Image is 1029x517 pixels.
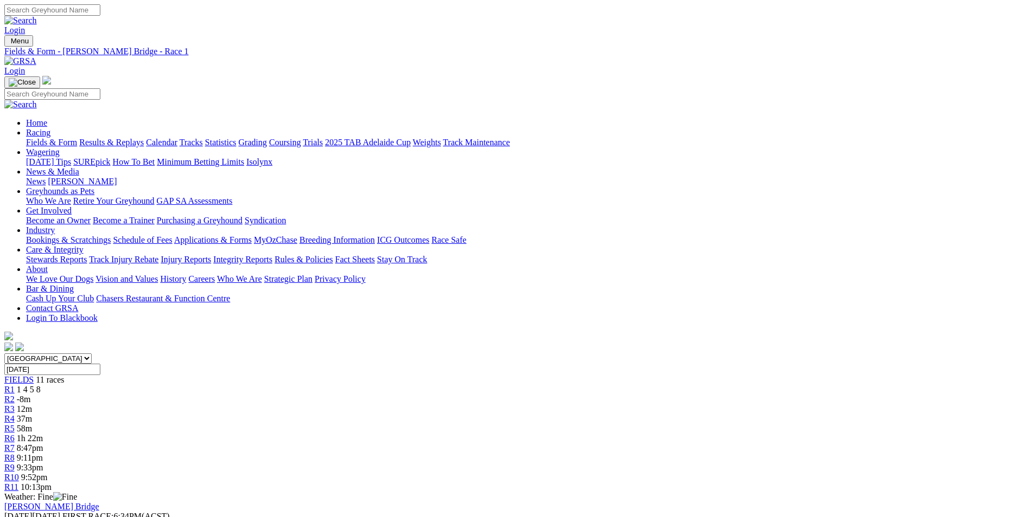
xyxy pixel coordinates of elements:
[26,216,1025,225] div: Get Involved
[174,235,252,244] a: Applications & Forms
[4,424,15,433] a: R5
[95,274,158,283] a: Vision and Values
[73,157,110,166] a: SUREpick
[17,453,43,462] span: 9:11pm
[26,167,79,176] a: News & Media
[377,235,429,244] a: ICG Outcomes
[26,235,111,244] a: Bookings & Scratchings
[4,364,100,375] input: Select date
[4,434,15,443] a: R6
[26,177,46,186] a: News
[26,138,1025,147] div: Racing
[26,294,94,303] a: Cash Up Your Club
[4,25,25,35] a: Login
[254,235,297,244] a: MyOzChase
[269,138,301,147] a: Coursing
[26,157,1025,167] div: Wagering
[4,404,15,413] span: R3
[17,404,32,413] span: 12m
[26,177,1025,186] div: News & Media
[299,235,375,244] a: Breeding Information
[4,4,100,16] input: Search
[4,100,37,109] img: Search
[180,138,203,147] a: Tracks
[26,284,74,293] a: Bar & Dining
[113,157,155,166] a: How To Bet
[113,235,172,244] a: Schedule of Fees
[239,138,267,147] a: Grading
[4,332,13,340] img: logo-grsa-white.png
[157,157,244,166] a: Minimum Betting Limits
[11,37,29,45] span: Menu
[26,225,55,235] a: Industry
[9,78,36,87] img: Close
[26,118,47,127] a: Home
[4,56,36,66] img: GRSA
[4,385,15,394] a: R1
[4,482,18,492] a: R11
[4,414,15,423] a: R4
[17,443,43,453] span: 8:47pm
[26,294,1025,303] div: Bar & Dining
[26,206,72,215] a: Get Involved
[4,66,25,75] a: Login
[4,473,19,482] a: R10
[146,138,177,147] a: Calendar
[26,216,91,225] a: Become an Owner
[4,453,15,462] a: R8
[26,255,87,264] a: Stewards Reports
[17,414,32,423] span: 37m
[89,255,158,264] a: Track Injury Rebate
[17,395,31,404] span: -8m
[4,463,15,472] a: R9
[4,342,13,351] img: facebook.svg
[73,196,155,205] a: Retire Your Greyhound
[4,35,33,47] button: Toggle navigation
[17,385,41,394] span: 1 4 5 8
[96,294,230,303] a: Chasers Restaurant & Function Centre
[21,473,48,482] span: 9:52pm
[48,177,117,186] a: [PERSON_NAME]
[4,443,15,453] a: R7
[4,16,37,25] img: Search
[4,395,15,404] span: R2
[4,375,34,384] a: FIELDS
[413,138,441,147] a: Weights
[245,216,286,225] a: Syndication
[335,255,375,264] a: Fact Sheets
[26,147,60,157] a: Wagering
[26,196,1025,206] div: Greyhounds as Pets
[26,303,78,313] a: Contact GRSA
[157,216,242,225] a: Purchasing a Greyhound
[26,264,48,274] a: About
[26,274,93,283] a: We Love Our Dogs
[93,216,155,225] a: Become a Trainer
[26,235,1025,245] div: Industry
[42,76,51,85] img: logo-grsa-white.png
[79,138,144,147] a: Results & Replays
[4,88,100,100] input: Search
[36,375,64,384] span: 11 races
[17,424,32,433] span: 58m
[26,157,71,166] a: [DATE] Tips
[217,274,262,283] a: Who We Are
[17,434,43,443] span: 1h 22m
[21,482,52,492] span: 10:13pm
[26,245,84,254] a: Care & Integrity
[274,255,333,264] a: Rules & Policies
[15,342,24,351] img: twitter.svg
[213,255,272,264] a: Integrity Reports
[4,47,1025,56] a: Fields & Form - [PERSON_NAME] Bridge - Race 1
[26,274,1025,284] div: About
[157,196,233,205] a: GAP SA Assessments
[26,255,1025,264] div: Care & Integrity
